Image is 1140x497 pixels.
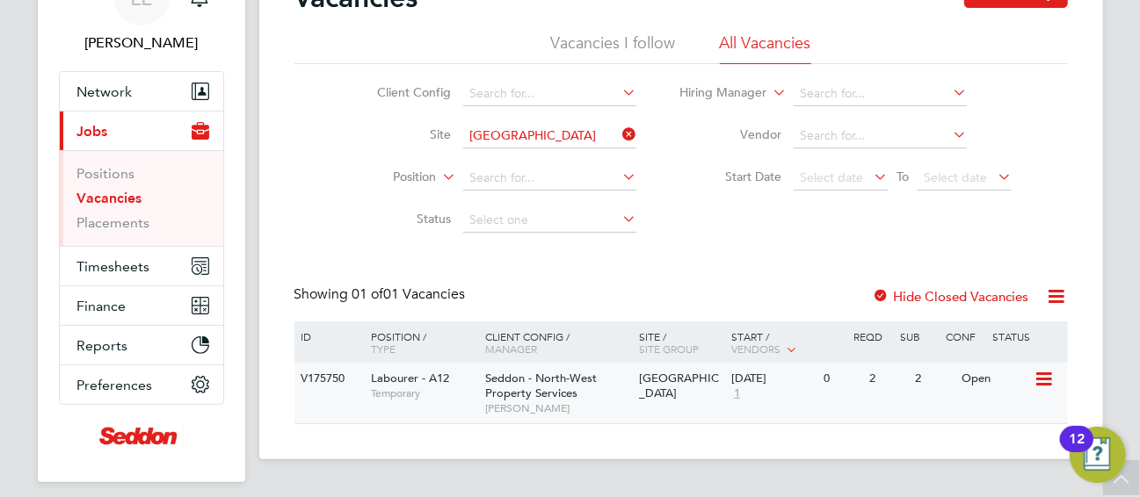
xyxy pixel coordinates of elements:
span: Reports [77,337,128,354]
input: Search for... [463,124,636,148]
span: Timesheets [77,258,150,275]
div: Jobs [60,150,223,246]
button: Network [60,72,223,111]
label: Hiring Manager [665,84,766,102]
div: Client Config / [481,321,635,364]
li: Vacancies I follow [551,32,676,64]
button: Reports [60,326,223,364]
input: Select one [463,208,636,233]
li: All Vacancies [720,32,811,64]
input: Search for... [794,124,967,148]
input: Search for... [463,166,636,191]
span: Manager [485,342,537,356]
a: Vacancies [77,190,142,206]
button: Finance [60,286,223,325]
a: Go to home page [59,422,224,450]
label: Site [350,126,451,142]
span: [PERSON_NAME] [485,401,630,415]
label: Vendor [680,126,781,142]
div: Sub [896,321,941,351]
span: Vendors [731,342,781,356]
div: [DATE] [731,371,815,386]
span: Labourer - A12 [371,371,449,385]
button: Timesheets [60,247,223,285]
span: Jobs [77,123,108,140]
img: seddonconstruction-logo-retina.png [99,422,184,450]
span: Select date [800,169,863,185]
span: Seddon - North-West Property Services [485,371,597,400]
input: Search for... [463,82,636,106]
span: Select date [924,169,987,185]
div: ID [297,321,359,351]
a: Placements [77,214,150,231]
span: 01 Vacancies [352,285,466,303]
div: Status [988,321,1064,351]
div: Site / [635,321,727,364]
div: 0 [819,363,865,395]
input: Search for... [794,82,967,106]
div: 2 [865,363,911,395]
span: Type [371,342,396,356]
span: To [891,165,914,188]
span: 01 of [352,285,384,303]
span: 1 [731,386,743,401]
div: V175750 [297,363,359,395]
label: Client Config [350,84,451,100]
button: Preferences [60,365,223,404]
label: Status [350,211,451,227]
div: Conf [942,321,988,351]
span: Network [77,83,133,100]
span: Finance [77,298,127,314]
a: Positions [77,165,135,182]
div: 2 [911,363,957,395]
div: 12 [1069,439,1085,462]
span: [GEOGRAPHIC_DATA] [639,371,719,400]
span: Temporary [371,386,476,400]
span: Lesley Littler [59,32,224,54]
div: Start / [727,321,850,365]
span: Preferences [77,377,153,393]
span: Site Group [639,342,699,356]
button: Open Resource Center, 12 new notifications [1070,427,1126,483]
label: Start Date [680,169,781,184]
label: Hide Closed Vacancies [873,288,1029,305]
button: Jobs [60,112,223,150]
div: Showing [294,285,469,304]
div: Reqd [850,321,896,351]
div: Position / [358,321,481,364]
div: Open [957,363,1034,395]
label: Position [335,169,436,186]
